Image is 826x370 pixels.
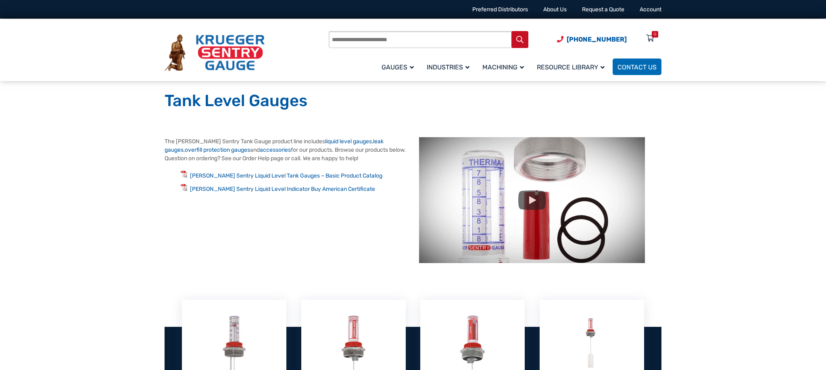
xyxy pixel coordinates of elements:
[640,6,661,13] a: Account
[427,63,469,71] span: Industries
[567,36,627,43] span: [PHONE_NUMBER]
[537,63,605,71] span: Resource Library
[543,6,567,13] a: About Us
[165,137,407,163] p: The [PERSON_NAME] Sentry Tank Gauge product line includes , , and for our products. Browse our pr...
[613,59,661,75] a: Contact Us
[190,172,382,179] a: [PERSON_NAME] Sentry Liquid Level Tank Gauges – Basic Product Catalog
[482,63,524,71] span: Machining
[532,57,613,76] a: Resource Library
[260,146,291,153] a: accessories
[582,6,624,13] a: Request a Quote
[377,57,422,76] a: Gauges
[190,186,375,192] a: [PERSON_NAME] Sentry Liquid Level Indicator Buy American Certificate
[654,31,656,38] div: 0
[557,34,627,44] a: Phone Number (920) 434-8860
[478,57,532,76] a: Machining
[165,91,661,111] h1: Tank Level Gauges
[472,6,528,13] a: Preferred Distributors
[382,63,414,71] span: Gauges
[165,34,265,71] img: Krueger Sentry Gauge
[185,146,250,153] a: overfill protection gauges
[617,63,657,71] span: Contact Us
[419,137,645,263] img: Tank Level Gauges
[422,57,478,76] a: Industries
[325,138,372,145] a: liquid level gauges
